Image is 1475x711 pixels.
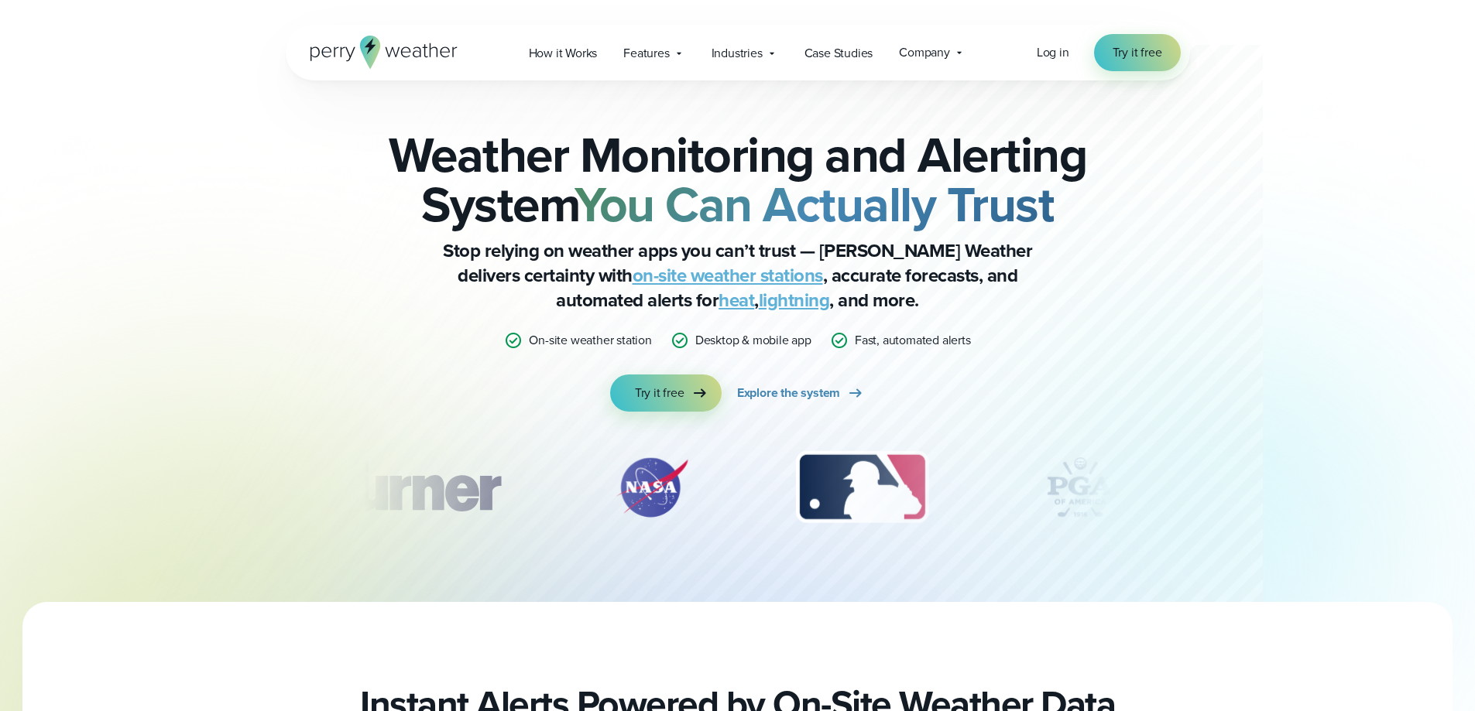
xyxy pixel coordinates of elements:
span: Industries [712,44,763,63]
p: Stop relying on weather apps you can’t trust — [PERSON_NAME] Weather delivers certainty with , ac... [428,238,1048,313]
a: How it Works [516,37,611,69]
strong: You Can Actually Trust [575,168,1054,241]
a: Try it free [1094,34,1181,71]
a: Try it free [610,374,722,412]
a: Explore the system [737,374,865,412]
img: NASA.svg [598,449,706,526]
a: heat [719,286,754,314]
span: Case Studies [804,44,873,63]
img: MLB.svg [780,449,944,526]
span: Company [899,43,950,62]
img: Turner-Construction_1.svg [303,449,523,526]
div: 2 of 12 [598,449,706,526]
div: slideshow [363,449,1113,534]
p: On-site weather station [529,331,651,350]
a: lightning [759,286,830,314]
span: Features [623,44,669,63]
p: Fast, automated alerts [855,331,971,350]
p: Desktop & mobile app [695,331,811,350]
a: Log in [1037,43,1069,62]
a: Case Studies [791,37,887,69]
span: Log in [1037,43,1069,61]
span: How it Works [529,44,598,63]
div: 1 of 12 [303,449,523,526]
div: 3 of 12 [780,449,944,526]
h2: Weather Monitoring and Alerting System [363,130,1113,229]
div: 4 of 12 [1018,449,1142,526]
span: Explore the system [737,384,840,402]
img: PGA.svg [1018,449,1142,526]
span: Try it free [1113,43,1162,62]
span: Try it free [635,384,684,402]
a: on-site weather stations [633,261,823,289]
